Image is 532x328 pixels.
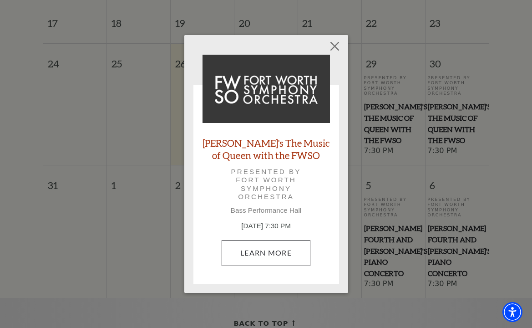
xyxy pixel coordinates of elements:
[203,206,330,215] p: Bass Performance Hall
[203,55,330,123] img: Windborne's The Music of Queen with the FWSO
[215,168,317,201] p: Presented by Fort Worth Symphony Orchestra
[203,137,330,161] a: [PERSON_NAME]'s The Music of Queen with the FWSO
[222,240,310,266] a: August 29, 7:30 PM Learn More
[502,302,522,322] div: Accessibility Menu
[203,221,330,231] p: [DATE] 7:30 PM
[326,38,343,55] button: Close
